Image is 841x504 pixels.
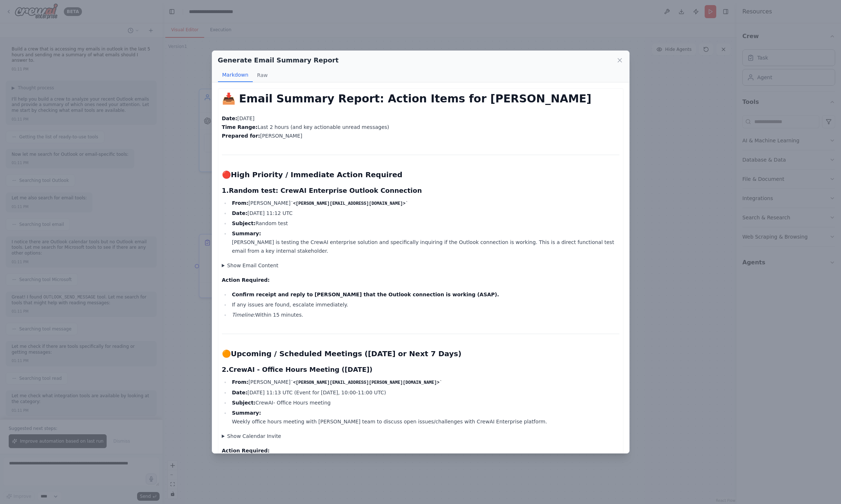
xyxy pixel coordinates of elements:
strong: High Priority / Immediate Action Required [231,170,403,179]
h2: 🔴 [222,170,619,180]
li: [PERSON_NAME] is testing the CrewAI enterprise solution and specifically inquiring if the Outlook... [230,229,619,255]
li: Random test [230,219,619,228]
strong: Summary: [232,410,261,416]
strong: Random test: CrewAI Enterprise Outlook Connection [229,187,422,194]
button: Markdown [218,68,253,82]
code: <[PERSON_NAME][EMAIL_ADDRESS][DOMAIN_NAME]> [290,201,408,206]
button: Raw [253,68,272,82]
h1: 📥 Email Summary Report: Action Items for [PERSON_NAME] [222,92,619,105]
strong: Date: [232,390,247,395]
em: Timeline: [232,312,255,318]
strong: Date: [232,210,247,216]
summary: Show Calendar Invite [222,432,619,440]
li: If any issues are found, escalate immediately. [230,300,619,309]
strong: Action Required: [222,448,270,454]
strong: Subject: [232,400,255,406]
li: [PERSON_NAME] [230,378,619,387]
strong: From: [232,200,248,206]
strong: Date: [222,115,238,121]
li: Within 15 minutes. [230,310,619,319]
strong: Prepared for: [222,133,260,139]
li: [DATE] 11:13 UTC (Event for [DATE], 10:00-11:00 UTC) [230,388,619,397]
p: [DATE] Last 2 hours (and key actionable unread messages) [PERSON_NAME] [222,114,619,140]
li: [PERSON_NAME] [230,199,619,208]
strong: CrewAI - Office Hours Meeting ([DATE]) [229,366,372,373]
h2: Generate Email Summary Report [218,55,339,65]
strong: Subject: [232,220,255,226]
strong: Confirm receipt and reply to [PERSON_NAME] that the Outlook connection is working (ASAP). [232,292,499,297]
li: Weekly office hours meeting with [PERSON_NAME] team to discuss open issues/challenges with CrewAI... [230,409,619,426]
strong: From: [232,379,248,385]
h3: 2. [222,365,619,375]
strong: Summary: [232,231,261,236]
strong: Action Required: [222,277,270,283]
strong: Upcoming / Scheduled Meetings ([DATE] or Next 7 Days) [231,349,462,358]
li: [DATE] 11:12 UTC [230,209,619,218]
strong: Time Range: [222,124,258,130]
code: <[PERSON_NAME][EMAIL_ADDRESS][PERSON_NAME][DOMAIN_NAME]> [290,380,442,385]
h2: 🟠 [222,349,619,359]
li: CrewAI- Office Hours meeting [230,398,619,407]
summary: Show Email Content [222,261,619,270]
h3: 1. [222,186,619,196]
